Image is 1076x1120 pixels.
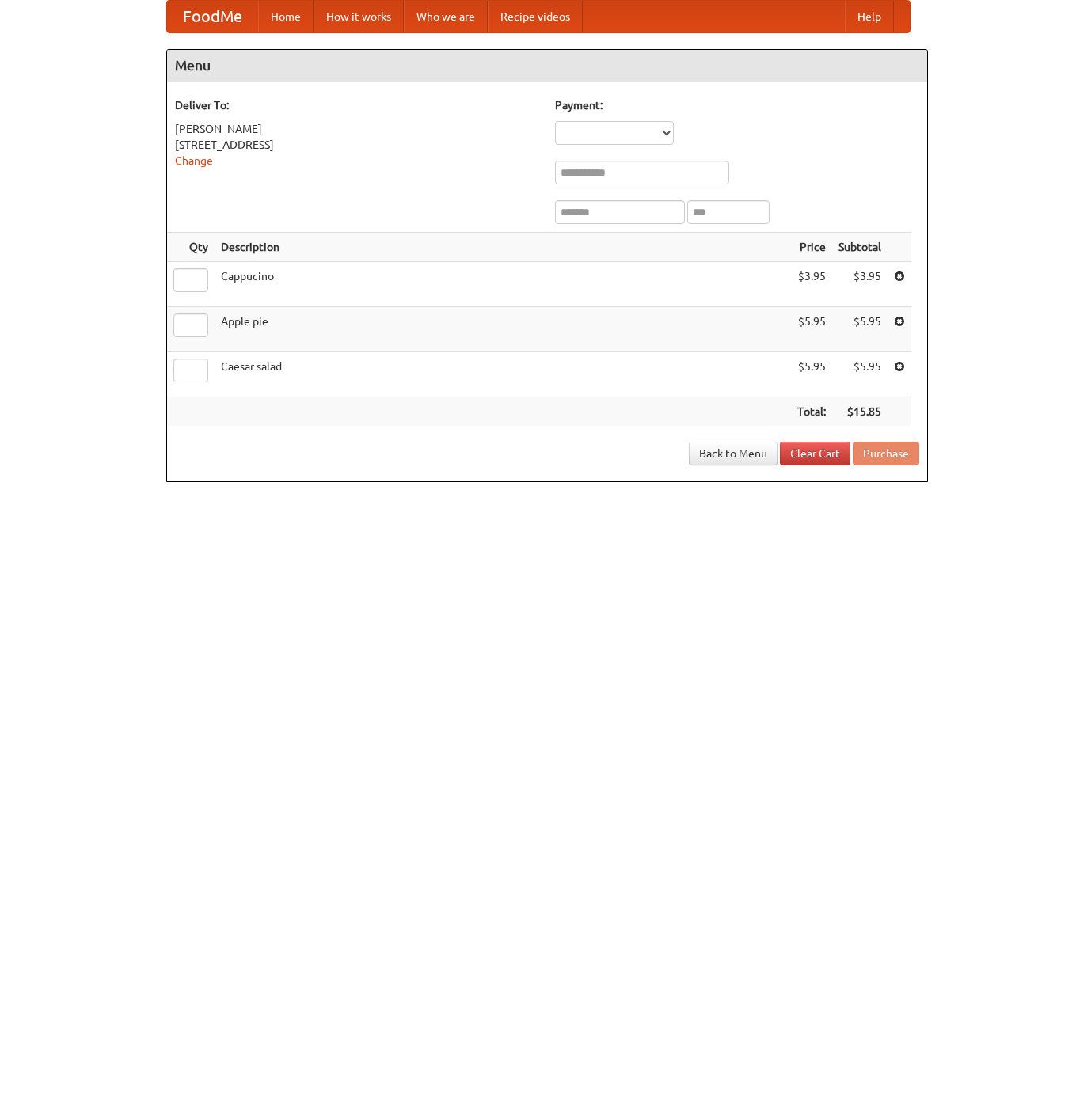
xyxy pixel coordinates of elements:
[791,262,832,307] td: $3.95
[175,97,539,113] h5: Deliver To:
[780,442,850,465] a: Clear Cart
[832,307,888,352] td: $5.95
[175,154,213,167] a: Change
[175,121,539,137] div: [PERSON_NAME]
[404,1,488,32] a: Who we are
[215,307,791,352] td: Apple pie
[791,352,832,397] td: $5.95
[258,1,314,32] a: Home
[832,352,888,397] td: $5.95
[167,50,927,82] h4: Menu
[791,233,832,262] th: Price
[314,1,404,32] a: How it works
[853,442,919,465] button: Purchase
[488,1,583,32] a: Recipe videos
[215,352,791,397] td: Caesar salad
[832,397,888,427] th: $15.85
[175,137,539,153] div: [STREET_ADDRESS]
[167,233,215,262] th: Qty
[791,307,832,352] td: $5.95
[215,262,791,307] td: Cappucino
[555,97,919,113] h5: Payment:
[832,262,888,307] td: $3.95
[215,233,791,262] th: Description
[791,397,832,427] th: Total:
[845,1,894,32] a: Help
[167,1,258,32] a: FoodMe
[832,233,888,262] th: Subtotal
[689,442,778,465] a: Back to Menu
